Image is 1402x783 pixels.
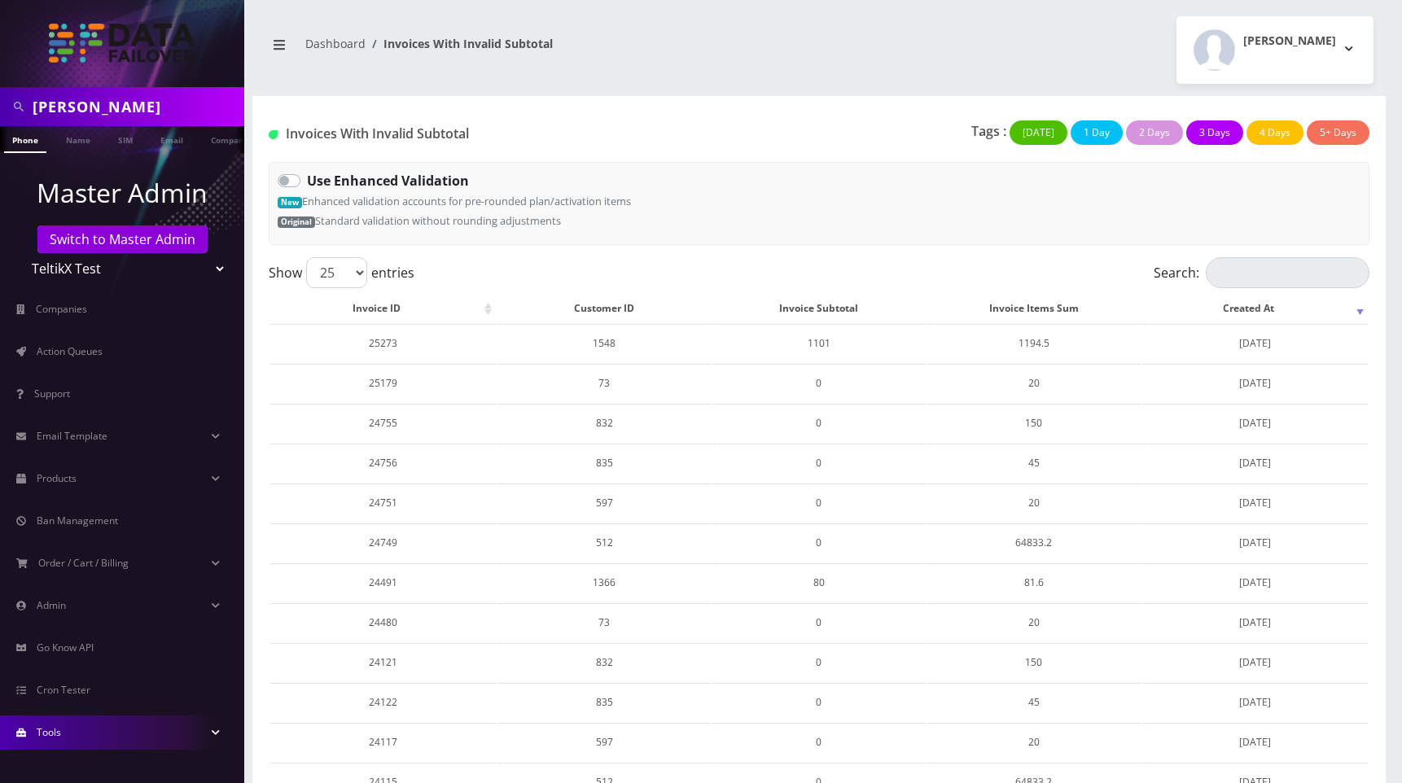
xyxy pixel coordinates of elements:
[971,121,1006,141] p: Tags :
[927,603,1141,641] td: 20
[37,598,66,612] span: Admin
[1307,120,1369,145] button: 5+ Days
[1142,404,1368,442] td: [DATE]
[497,683,711,721] td: 835
[269,257,414,288] label: Show entries
[305,36,366,51] a: Dashboard
[712,444,926,482] td: 0
[497,324,711,362] td: 1548
[37,725,61,739] span: Tools
[712,523,926,562] td: 0
[497,643,711,681] td: 832
[1010,120,1067,145] button: [DATE]
[927,723,1141,761] td: 20
[270,483,496,522] td: 24751
[497,723,711,761] td: 597
[927,295,1141,322] th: Invoice Items Sum
[37,225,208,253] a: Switch to Master Admin
[33,91,240,122] input: Search in Company
[497,523,711,562] td: 512
[270,444,496,482] td: 24756
[306,257,367,288] select: Showentries
[49,24,195,63] img: TeltikX Test
[712,295,926,322] th: Invoice Subtotal
[1142,295,1368,322] th: Created At: activate to sort column ascending
[270,523,496,562] td: 24749
[1142,483,1368,522] td: [DATE]
[270,295,496,322] th: Invoice ID: activate to sort column ascending
[278,194,631,228] small: Enhanced validation accounts for pre-rounded plan/activation items Standard validation without ro...
[1071,120,1123,145] button: 1 Day
[265,27,807,73] nav: breadcrumb
[58,126,99,151] a: Name
[37,429,107,443] span: Email Template
[927,683,1141,721] td: 45
[37,683,90,697] span: Cron Tester
[270,324,496,362] td: 25273
[307,172,469,190] strong: Use Enhanced Validation
[1142,324,1368,362] td: [DATE]
[712,364,926,402] td: 0
[278,217,315,228] span: Original
[269,130,278,139] img: Customer With Invalid Primary Payment Account
[270,723,496,761] td: 24117
[497,404,711,442] td: 832
[712,483,926,522] td: 0
[37,641,94,654] span: Go Know API
[1243,34,1336,48] h2: [PERSON_NAME]
[37,344,103,358] span: Action Queues
[1142,683,1368,721] td: [DATE]
[712,404,926,442] td: 0
[1206,257,1369,288] input: Search:
[34,387,70,400] span: Support
[37,514,118,527] span: Ban Management
[1142,523,1368,562] td: [DATE]
[1126,120,1183,145] button: 2 Days
[1142,563,1368,601] td: [DATE]
[36,302,87,316] span: Companies
[270,563,496,601] td: 24491
[1186,120,1243,145] button: 3 Days
[1246,120,1303,145] button: 4 Days
[497,364,711,402] td: 73
[110,126,141,151] a: SIM
[1176,16,1374,84] button: [PERSON_NAME]
[712,723,926,761] td: 0
[497,483,711,522] td: 597
[366,35,553,52] li: Invoices With Invalid Subtotal
[927,563,1141,601] td: 81.6
[1142,364,1368,402] td: [DATE]
[712,643,926,681] td: 0
[497,603,711,641] td: 73
[712,683,926,721] td: 0
[927,523,1141,562] td: 64833.2
[4,126,46,153] a: Phone
[497,563,711,601] td: 1366
[1154,257,1369,288] label: Search:
[37,471,77,485] span: Products
[269,126,620,142] h1: Invoices With Invalid Subtotal
[152,126,191,151] a: Email
[927,364,1141,402] td: 20
[1142,643,1368,681] td: [DATE]
[1142,723,1368,761] td: [DATE]
[927,324,1141,362] td: 1194.5
[1142,444,1368,482] td: [DATE]
[712,603,926,641] td: 0
[270,603,496,641] td: 24480
[203,126,257,151] a: Company
[270,404,496,442] td: 24755
[1142,603,1368,641] td: [DATE]
[927,483,1141,522] td: 20
[278,197,302,208] span: New
[270,643,496,681] td: 24121
[927,643,1141,681] td: 150
[38,556,129,570] span: Order / Cart / Billing
[497,444,711,482] td: 835
[927,404,1141,442] td: 150
[927,444,1141,482] td: 45
[712,563,926,601] td: 80
[270,364,496,402] td: 25179
[712,324,926,362] td: 1101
